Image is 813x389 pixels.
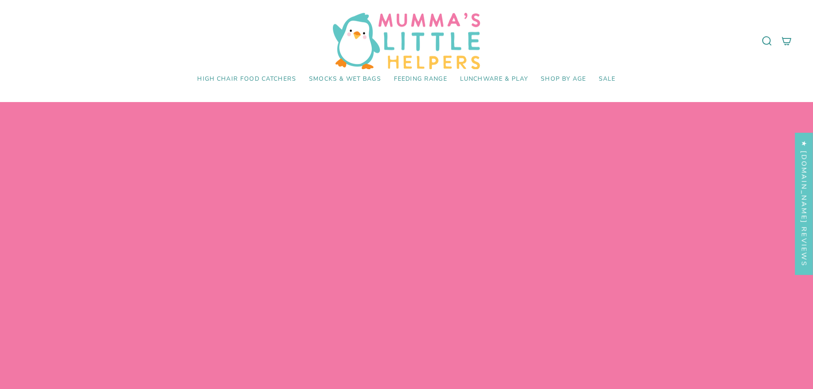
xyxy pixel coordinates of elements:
a: SALE [592,69,622,89]
a: Feeding Range [388,69,454,89]
a: High Chair Food Catchers [191,69,303,89]
span: Smocks & Wet Bags [309,76,381,83]
span: Lunchware & Play [460,76,528,83]
a: Smocks & Wet Bags [303,69,388,89]
div: Click to open Judge.me floating reviews tab [795,132,813,275]
a: Shop by Age [534,69,592,89]
span: High Chair Food Catchers [197,76,296,83]
span: SALE [599,76,616,83]
span: Shop by Age [541,76,586,83]
img: Mumma’s Little Helpers [333,13,480,69]
span: Feeding Range [394,76,447,83]
a: Lunchware & Play [454,69,534,89]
